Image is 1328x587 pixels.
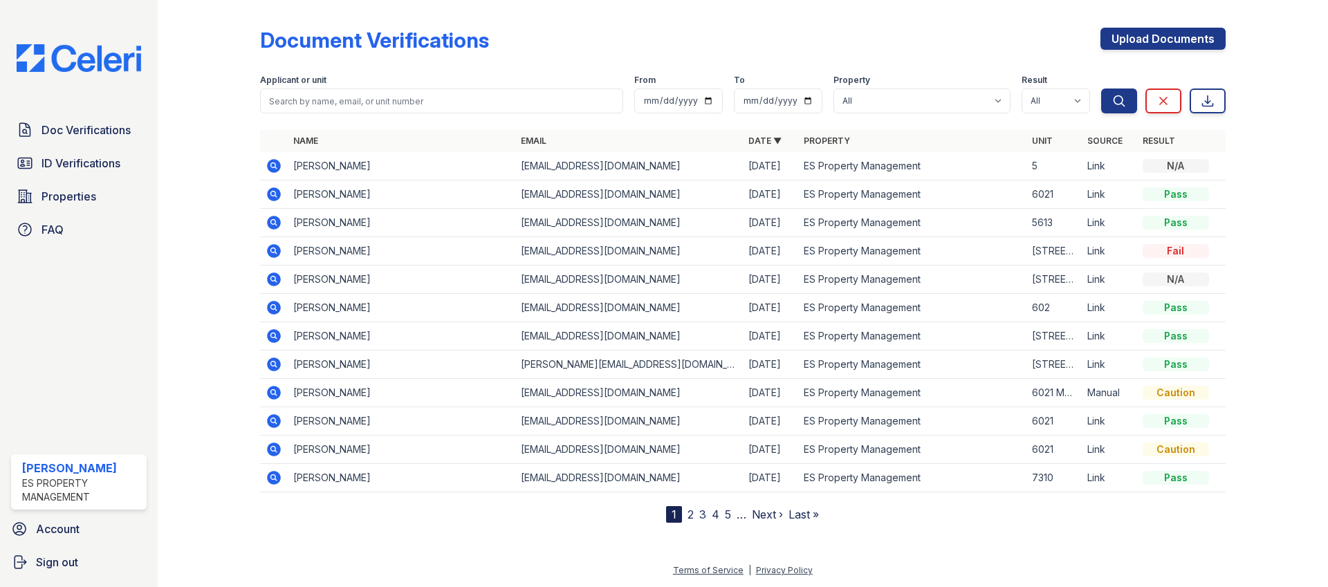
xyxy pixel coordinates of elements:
td: ES Property Management [798,294,1026,322]
td: [PERSON_NAME] [288,180,515,209]
label: From [634,75,656,86]
a: Privacy Policy [756,565,813,575]
td: [STREET_ADDRESS] [1026,322,1082,351]
td: 6021 Morning dove [1026,379,1082,407]
a: 5 [725,507,731,521]
a: Upload Documents [1100,28,1226,50]
td: [STREET_ADDRESS] [1026,351,1082,379]
td: [PERSON_NAME] [288,294,515,322]
td: [EMAIL_ADDRESS][DOMAIN_NAME] [515,265,743,294]
input: Search by name, email, or unit number [260,88,623,113]
td: Link [1082,265,1137,294]
span: Properties [41,188,96,205]
img: CE_Logo_Blue-a8612792a0a2168367f1c8372b55b34899dd931a85d93a1a3d3e32e68fde9ad4.png [6,44,152,72]
a: Unit [1032,136,1053,146]
a: ID Verifications [11,149,147,177]
td: [PERSON_NAME] [288,436,515,464]
a: Property [804,136,850,146]
td: Link [1082,351,1137,379]
td: [PERSON_NAME] [288,322,515,351]
td: Link [1082,180,1137,209]
td: [STREET_ADDRESS] [1026,265,1082,294]
td: [STREET_ADDRESS][PERSON_NAME] [1026,237,1082,265]
td: [EMAIL_ADDRESS][DOMAIN_NAME] [515,322,743,351]
td: 5 [1026,152,1082,180]
div: Pass [1143,187,1209,201]
td: [EMAIL_ADDRESS][DOMAIN_NAME] [515,152,743,180]
a: Terms of Service [673,565,744,575]
td: [PERSON_NAME] [288,152,515,180]
span: Sign out [36,554,78,570]
td: [PERSON_NAME] [288,464,515,492]
td: ES Property Management [798,464,1026,492]
td: [PERSON_NAME] [288,407,515,436]
div: | [748,565,751,575]
td: Link [1082,294,1137,322]
div: Caution [1143,386,1209,400]
td: [DATE] [743,265,798,294]
td: 6021 [1026,436,1082,464]
span: FAQ [41,221,64,238]
td: [DATE] [743,294,798,322]
div: Fail [1143,244,1209,258]
div: Pass [1143,216,1209,230]
td: [DATE] [743,379,798,407]
div: Pass [1143,414,1209,428]
td: ES Property Management [798,407,1026,436]
td: [PERSON_NAME] [288,209,515,237]
td: Link [1082,152,1137,180]
a: 2 [688,507,694,521]
label: Property [833,75,870,86]
td: ES Property Management [798,152,1026,180]
label: To [734,75,745,86]
td: [DATE] [743,180,798,209]
a: 4 [712,507,719,521]
td: [DATE] [743,209,798,237]
td: Link [1082,237,1137,265]
div: 1 [666,506,682,523]
td: [EMAIL_ADDRESS][DOMAIN_NAME] [515,237,743,265]
td: Manual [1082,379,1137,407]
a: Doc Verifications [11,116,147,144]
div: Caution [1143,442,1209,456]
a: 3 [699,507,706,521]
td: [DATE] [743,152,798,180]
td: 6021 [1026,407,1082,436]
div: N/A [1143,159,1209,173]
td: 5613 [1026,209,1082,237]
label: Result [1022,75,1047,86]
a: Sign out [6,548,152,576]
td: [EMAIL_ADDRESS][DOMAIN_NAME] [515,464,743,492]
td: ES Property Management [798,351,1026,379]
td: Link [1082,209,1137,237]
td: 602 [1026,294,1082,322]
td: ES Property Management [798,237,1026,265]
td: ES Property Management [798,322,1026,351]
td: [PERSON_NAME] [288,351,515,379]
td: [EMAIL_ADDRESS][DOMAIN_NAME] [515,209,743,237]
td: ES Property Management [798,180,1026,209]
div: Pass [1143,329,1209,343]
a: Email [521,136,546,146]
td: Link [1082,436,1137,464]
span: ID Verifications [41,155,120,171]
td: [EMAIL_ADDRESS][DOMAIN_NAME] [515,180,743,209]
span: Doc Verifications [41,122,131,138]
td: Link [1082,464,1137,492]
td: [EMAIL_ADDRESS][DOMAIN_NAME] [515,294,743,322]
div: Document Verifications [260,28,489,53]
td: [DATE] [743,464,798,492]
a: FAQ [11,216,147,243]
a: Result [1143,136,1175,146]
span: … [737,506,746,523]
div: Pass [1143,471,1209,485]
a: Properties [11,183,147,210]
td: [EMAIL_ADDRESS][DOMAIN_NAME] [515,407,743,436]
div: [PERSON_NAME] [22,460,141,476]
a: Source [1087,136,1123,146]
td: [EMAIL_ADDRESS][DOMAIN_NAME] [515,379,743,407]
div: Pass [1143,301,1209,315]
td: [PERSON_NAME] [288,265,515,294]
td: ES Property Management [798,379,1026,407]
